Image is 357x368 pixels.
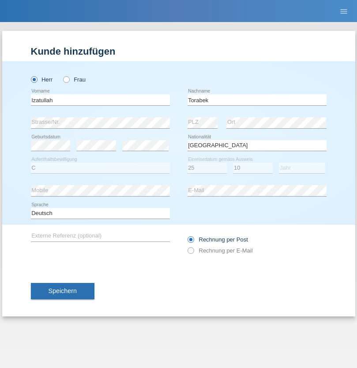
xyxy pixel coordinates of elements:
label: Frau [63,76,86,83]
input: Herr [31,76,37,82]
label: Rechnung per E-Mail [188,247,253,254]
input: Frau [63,76,69,82]
a: menu [335,8,353,14]
input: Rechnung per Post [188,236,193,247]
label: Rechnung per Post [188,236,248,243]
i: menu [339,7,348,16]
input: Rechnung per E-Mail [188,247,193,258]
span: Speichern [49,287,77,294]
button: Speichern [31,283,94,300]
h1: Kunde hinzufügen [31,46,327,57]
label: Herr [31,76,53,83]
